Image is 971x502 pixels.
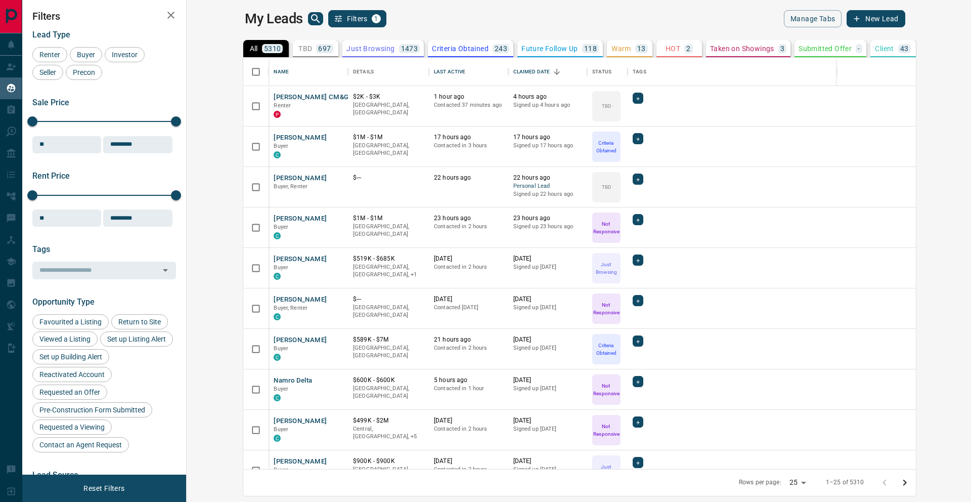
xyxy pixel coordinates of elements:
p: Just Browsing [593,261,620,276]
p: 5 hours ago [434,376,503,385]
p: Signed up 22 hours ago [513,190,583,198]
div: condos.ca [274,313,281,320]
p: 43 [900,45,909,52]
p: [DATE] [513,336,583,344]
p: Signed up [DATE] [513,304,583,312]
p: Warm [611,45,631,52]
div: Name [274,58,289,86]
p: Just Browsing [593,463,620,478]
button: New Lead [847,10,905,27]
span: Lead Source [32,470,78,480]
div: + [633,336,643,347]
p: 21 hours ago [434,336,503,344]
button: [PERSON_NAME] [274,416,327,426]
p: Contacted in 2 hours [434,466,503,474]
div: Details [353,58,374,86]
p: TBD [602,102,611,110]
p: $1M - $1M [353,133,424,142]
p: $--- [353,174,424,182]
p: $519K - $685K [353,255,424,263]
div: condos.ca [274,394,281,401]
p: Submitted Offer [799,45,852,52]
span: Pre-Construction Form Submitted [36,406,149,414]
p: [GEOGRAPHIC_DATA], [GEOGRAPHIC_DATA] [353,385,424,400]
span: Renter [274,102,291,109]
p: [DATE] [513,376,583,385]
button: Filters1 [328,10,386,27]
p: [DATE] [513,255,583,263]
div: Viewed a Listing [32,331,98,347]
span: Seller [36,68,60,76]
div: + [633,174,643,185]
p: 13 [637,45,646,52]
span: Buyer [274,143,288,149]
p: TBD [602,183,611,191]
p: [GEOGRAPHIC_DATA], [GEOGRAPHIC_DATA] [353,466,424,481]
p: Contacted in 1 hour [434,385,503,393]
p: Just Browsing [346,45,394,52]
span: + [636,336,640,346]
p: [DATE] [434,416,503,425]
div: Tags [633,58,646,86]
div: condos.ca [274,232,281,239]
p: $499K - $2M [353,416,424,425]
button: Open [158,263,172,277]
p: Not Responsive [593,423,620,438]
p: Contacted 37 minutes ago [434,101,503,109]
span: + [636,417,640,427]
div: condos.ca [274,151,281,158]
div: + [633,255,643,266]
p: Client [875,45,894,52]
p: $900K - $900K [353,457,424,466]
span: Opportunity Type [32,297,95,307]
p: TBD [298,45,312,52]
p: Rows per page: [739,478,781,487]
p: $589K - $7M [353,336,424,344]
div: Name [269,58,348,86]
p: Criteria Obtained [432,45,489,52]
div: condos.ca [274,273,281,280]
p: 1–25 of 5310 [826,478,864,487]
p: Not Responsive [593,301,620,316]
div: Claimed Date [513,58,550,86]
span: Buyer, Renter [274,183,307,190]
p: 1 hour ago [434,93,503,101]
div: Set up Building Alert [32,349,109,364]
button: [PERSON_NAME] [274,295,327,305]
p: [DATE] [434,457,503,466]
div: Last Active [434,58,465,86]
span: + [636,174,640,184]
p: 697 [318,45,331,52]
p: [GEOGRAPHIC_DATA], [GEOGRAPHIC_DATA] [353,101,424,117]
div: Reactivated Account [32,367,112,382]
div: + [633,376,643,387]
div: Requested a Viewing [32,420,112,435]
p: Signed up [DATE] [513,466,583,474]
p: 4 hours ago [513,93,583,101]
p: [DATE] [513,295,583,304]
p: Criteria Obtained [593,139,620,154]
span: + [636,377,640,387]
div: Renter [32,47,67,62]
span: Buyer [274,224,288,230]
button: Manage Tabs [784,10,842,27]
div: + [633,214,643,225]
div: Claimed Date [508,58,588,86]
div: 25 [785,475,810,490]
button: [PERSON_NAME] CM&G [274,93,348,102]
p: 2 [686,45,690,52]
p: Contacted in 2 hours [434,344,503,352]
p: 3 [780,45,784,52]
span: Reactivated Account [36,370,108,379]
span: + [636,296,640,306]
p: Signed up 4 hours ago [513,101,583,109]
p: [GEOGRAPHIC_DATA], [GEOGRAPHIC_DATA] [353,304,424,319]
div: + [633,457,643,468]
span: + [636,134,640,144]
span: + [636,215,640,225]
div: Requested an Offer [32,385,107,400]
span: Precon [69,68,99,76]
span: Tags [32,244,50,254]
p: Contacted in 2 hours [434,263,503,271]
p: $1M - $1M [353,214,424,223]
